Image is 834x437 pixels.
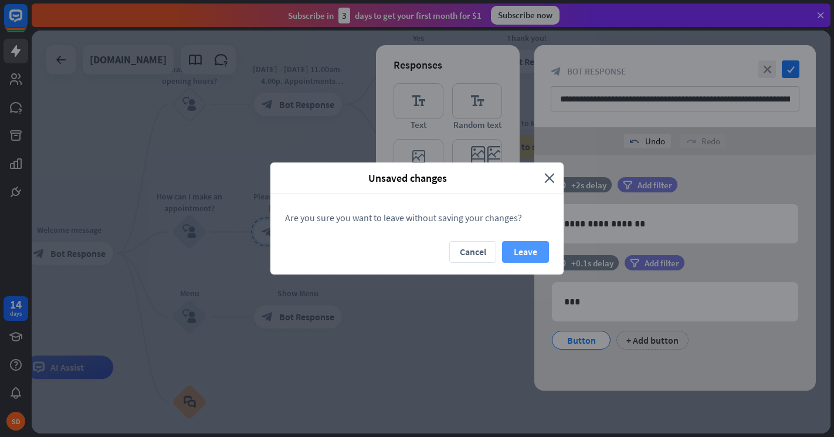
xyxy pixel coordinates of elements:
i: close [544,171,555,185]
button: Cancel [449,241,496,263]
span: Are you sure you want to leave without saving your changes? [285,212,522,223]
button: Leave [502,241,549,263]
span: Unsaved changes [279,171,535,185]
button: Open LiveChat chat widget [9,5,45,40]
